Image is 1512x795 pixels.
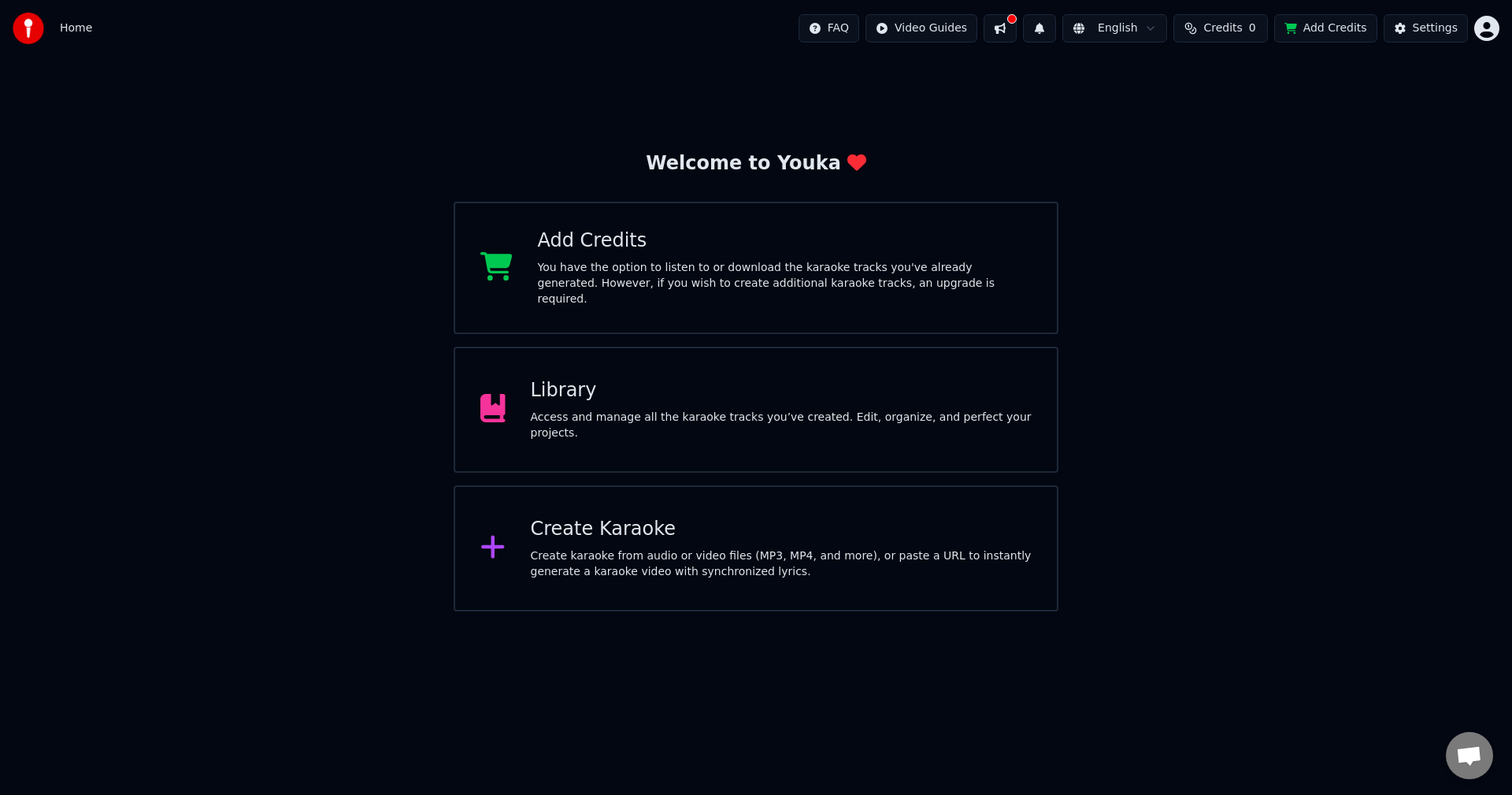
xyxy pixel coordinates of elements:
div: Library [531,378,1032,403]
button: Settings [1384,14,1468,43]
button: FAQ [799,14,859,43]
div: Welcome to Youka [646,151,866,176]
div: You have the option to listen to or download the karaoke tracks you've already generated. However... [538,260,1032,307]
div: Open chat [1446,732,1493,779]
span: 0 [1249,20,1256,36]
img: youka [13,13,44,44]
button: Add Credits [1274,14,1377,43]
span: Home [60,20,92,36]
div: Access and manage all the karaoke tracks you’ve created. Edit, organize, and perfect your projects. [531,410,1032,441]
div: Create karaoke from audio or video files (MP3, MP4, and more), or paste a URL to instantly genera... [531,548,1032,580]
button: Credits0 [1173,14,1268,43]
nav: breadcrumb [60,20,92,36]
div: Add Credits [538,228,1032,254]
div: Settings [1413,20,1458,36]
button: Video Guides [865,14,977,43]
div: Create Karaoke [531,517,1032,542]
span: Credits [1203,20,1242,36]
